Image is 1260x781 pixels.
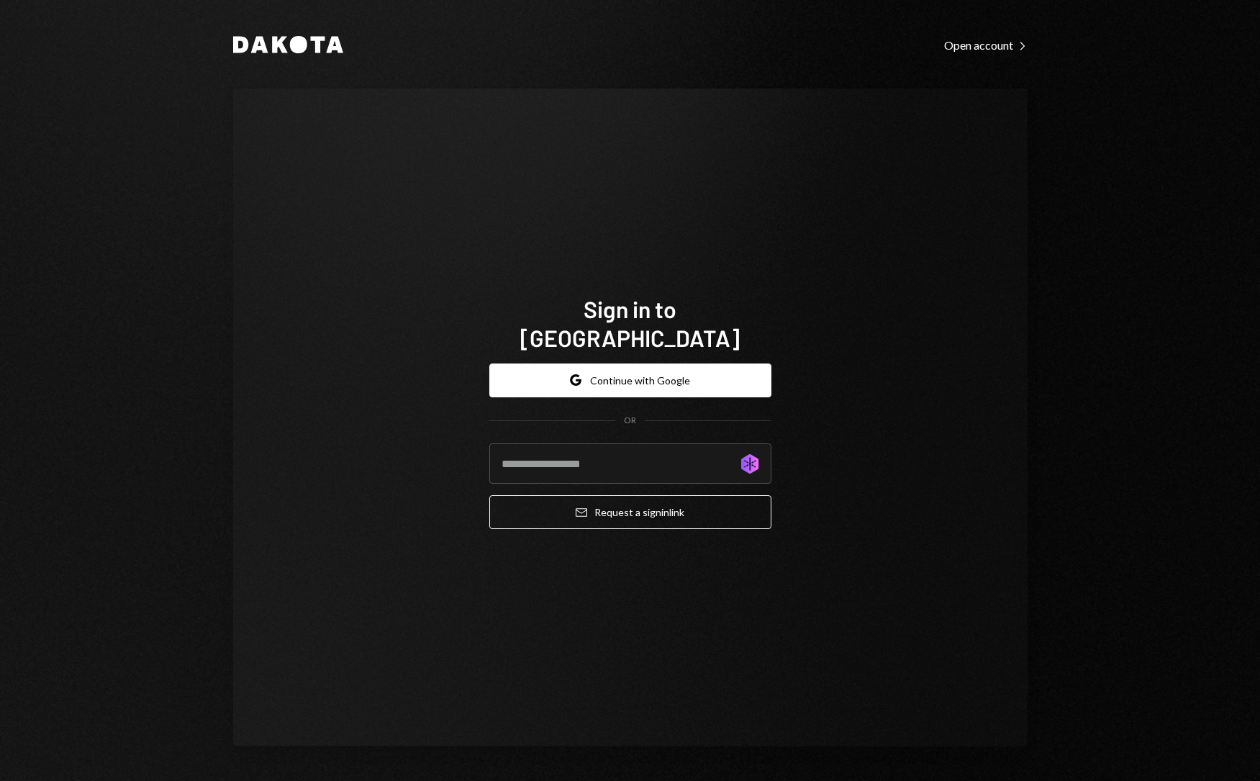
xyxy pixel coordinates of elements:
[489,364,771,397] button: Continue with Google
[944,37,1028,53] a: Open account
[944,38,1028,53] div: Open account
[624,415,636,427] div: OR
[489,495,771,529] button: Request a signinlink
[489,294,771,352] h1: Sign in to [GEOGRAPHIC_DATA]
